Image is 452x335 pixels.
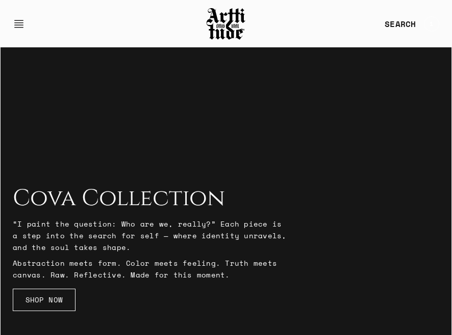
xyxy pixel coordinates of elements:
h2: Cova Collection [13,185,288,212]
p: “I paint the question: Who are we, really?” Each piece is a step into the search for self — where... [13,218,288,253]
a: SEARCH [376,14,416,34]
p: Abstraction meets form. Color meets feeling. Truth meets canvas. Raw. Reflective. Made for this m... [13,257,288,281]
a: SHOP NOW [13,289,76,311]
button: Open navigation [13,12,31,36]
img: Arttitude [206,7,246,41]
span: 1 [430,21,433,27]
a: Open cart [416,12,439,36]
